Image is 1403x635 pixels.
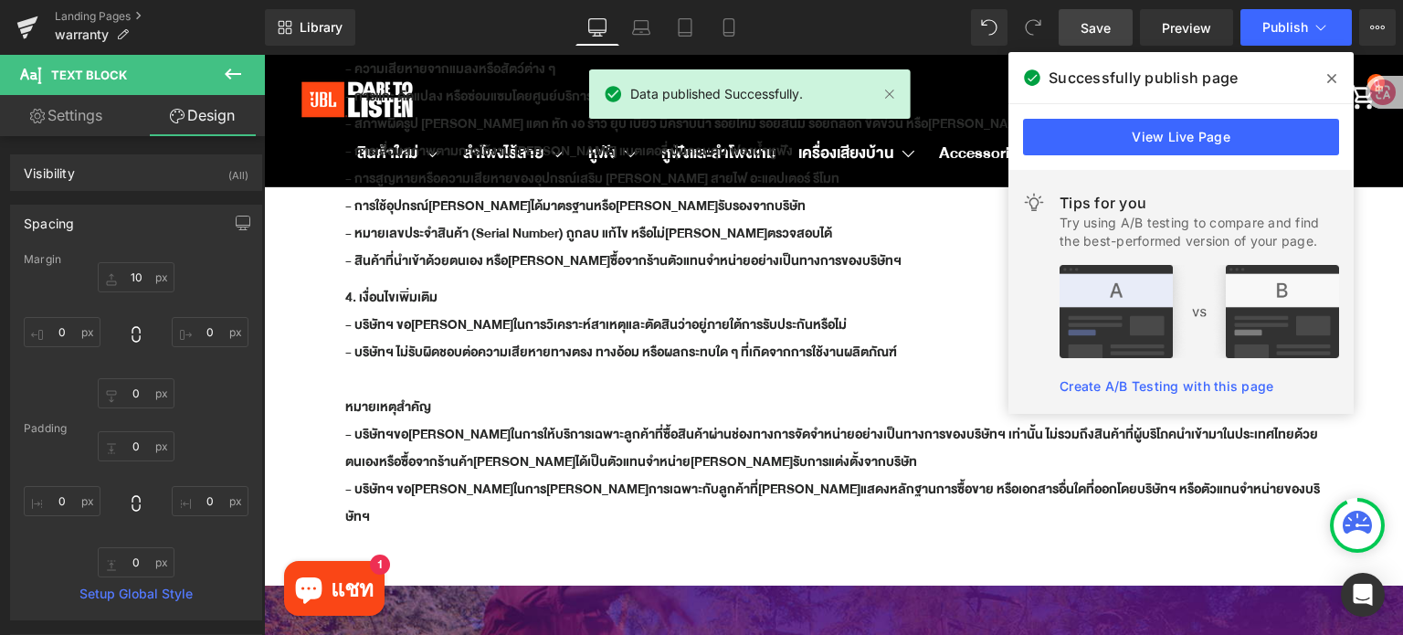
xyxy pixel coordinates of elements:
[1060,192,1339,214] div: Tips for you
[1240,9,1352,46] button: Publish
[15,506,126,566] inbox-online-store-chat: แชทร้านค้าออนไลน์ของ Shopify
[300,19,343,36] span: Library
[228,155,248,185] div: (All)
[98,378,174,408] input: 0
[81,286,633,309] b: - บริษัทฯ ไม่รับผิดชอบต่อความเสียหายทางตรง ทางอ้อม หรือผลกระทบใด ๆ ที่เกิดจากการใช้งานผลิตภัณฑ์
[24,422,248,435] div: Padding
[81,167,568,190] b: - หมายเลขประจำสินค้า (Serial Number) ถูกลบ แก้ไข หรือไม่[PERSON_NAME]ตรวจสอบได้
[24,486,100,516] input: 0
[81,368,1054,418] b: - บริษัทฯขอ[PERSON_NAME]ในการให้บริการเฉพาะลูกค้าที่ซื้อสินค้าผ่านช่องทางการจัดจำหน่ายอย่างเป็นทา...
[81,3,291,26] b: - ความเสียหายจากแมลงหรือสัตว์ต่าง ๆ
[265,9,355,46] a: New Library
[98,547,174,577] input: 0
[24,587,248,601] a: Setup Global Style
[1060,378,1273,394] a: Create A/B Testing with this page
[55,9,265,24] a: Landing Pages
[630,84,803,104] span: Data published Successfully.
[1162,18,1211,37] span: Preview
[81,231,174,254] b: 4. เงื่อนไขเพิ่มเติม
[81,140,542,163] b: - การใช้อุปกรณ์[PERSON_NAME]ได้มาตรฐานหรือ[PERSON_NAME]รับรองจากบริษัท
[1015,9,1051,46] button: Redo
[81,85,529,108] b: - การเสื่อมสภาพตามการใช้งาน [PERSON_NAME] แบตเตอรี่ ปุ่มควบคุม ฟองน้ำหูฟัง
[55,27,109,42] span: warranty
[172,486,248,516] input: 0
[81,341,167,364] b: หมายเหตุสำคัญ
[136,95,269,136] a: Design
[1081,18,1111,37] span: Save
[971,9,1007,46] button: Undo
[1023,192,1045,214] img: light.svg
[1060,214,1339,250] div: Try using A/B testing to compare and find the best-performed version of your page.
[1060,265,1339,358] img: tip.png
[1140,9,1233,46] a: Preview
[1049,67,1238,89] span: Successfully publish page
[81,423,1056,473] b: - บริษัทฯ ขอ[PERSON_NAME]ในการ[PERSON_NAME]การเฉพาะกับลูกค้าที่[PERSON_NAME]แสดงหลักฐานการซื้อขาย...
[24,253,248,266] div: Margin
[81,195,638,217] b: - สินค้าที่นำเข้าด้วยตนเอง หรือ[PERSON_NAME]ซื้อจากร้านตัวแทนจำหน่ายอย่างเป็นทางการของบริษัทฯ
[1262,20,1308,35] span: Publish
[1341,573,1385,617] div: Open Intercom Messenger
[81,259,583,281] b: - บริษัทฯ ขอ[PERSON_NAME]ในการวิเคราะห์สาเหตุและตัดสินว่าอยู่ภายใต้การรับประกันหรือไม่
[575,9,619,46] a: Desktop
[24,206,74,231] div: Spacing
[172,317,248,347] input: 0
[98,431,174,461] input: 0
[707,9,751,46] a: Mobile
[81,58,1055,80] b: - สภาพผิดรูป [PERSON_NAME] แตก หัก งอ ร้าว ยุบ เบี้ยว มีคราบน้ำ รอยไหม้ รอยสนิม รอยถลอก ขีดข่วน ห...
[1359,9,1396,46] button: More
[81,30,500,53] b: - การแกะ ดัดแปลง หรือซ่อมแซมโดยศูนย์บริการ[PERSON_NAME]ได้รับอนุญาต
[24,155,75,181] div: Visibility
[51,68,127,82] span: Text Block
[98,262,174,292] input: 0
[81,112,575,135] b: - การสูญหายหรือความเสียหายของอุปกรณ์เสริม [PERSON_NAME] สายไฟ อะแดปเตอร์ รีโมท
[663,9,707,46] a: Tablet
[24,317,100,347] input: 0
[1023,119,1339,155] a: View Live Page
[619,9,663,46] a: Laptop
